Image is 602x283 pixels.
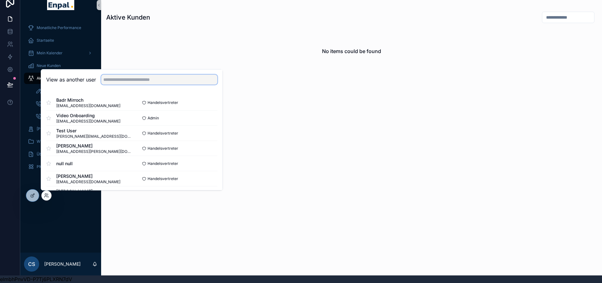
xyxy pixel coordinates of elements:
[56,97,120,103] span: Badr Mirroch
[24,148,97,160] a: Über mich
[56,143,132,149] span: [PERSON_NAME]
[56,134,132,139] span: [PERSON_NAME][EMAIL_ADDRESS][DOMAIN_NAME]
[24,47,97,59] a: Mein Kalender
[32,98,97,109] a: Ersttermine buchen
[56,149,132,154] span: [EMAIL_ADDRESS][PERSON_NAME][DOMAIN_NAME]
[32,85,97,97] a: To-Do's beantworten
[24,35,97,46] a: Startseite
[37,126,67,131] span: [PERSON_NAME]
[24,60,97,71] a: Neue Kunden
[148,131,178,136] span: Handelsvertreter
[37,51,63,56] span: Mein Kalender
[24,123,97,135] a: [PERSON_NAME]
[56,179,120,184] span: [EMAIL_ADDRESS][DOMAIN_NAME]
[322,47,381,55] h2: No items could be found
[24,161,97,172] a: PM Übersicht
[24,22,97,33] a: Monatliche Performance
[56,112,120,119] span: Video Onboarding
[37,63,61,68] span: Neue Kunden
[106,13,150,22] h1: Aktive Kunden
[56,103,120,108] span: [EMAIL_ADDRESS][DOMAIN_NAME]
[24,136,97,147] a: Wissensdatenbank
[56,173,120,179] span: [PERSON_NAME]
[37,25,81,30] span: Monatliche Performance
[37,139,70,144] span: Wissensdatenbank
[28,260,35,268] span: CS
[148,146,178,151] span: Handelsvertreter
[56,188,132,195] span: [PERSON_NAME]
[148,116,159,121] span: Admin
[37,38,54,43] span: Startseite
[148,100,178,105] span: Handelsvertreter
[20,18,101,181] div: scrollable content
[37,164,61,169] span: PM Übersicht
[148,176,178,181] span: Handelsvertreter
[56,160,73,167] span: null null
[56,119,120,124] span: [EMAIL_ADDRESS][DOMAIN_NAME]
[37,76,63,81] span: Aktive Kunden
[24,73,97,84] a: Aktive Kunden
[44,261,81,267] p: [PERSON_NAME]
[56,128,132,134] span: Test User
[46,76,96,83] h2: View as another user
[37,152,55,157] span: Über mich
[32,111,97,122] a: Abschlusstermine buchen
[148,161,178,166] span: Handelsvertreter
